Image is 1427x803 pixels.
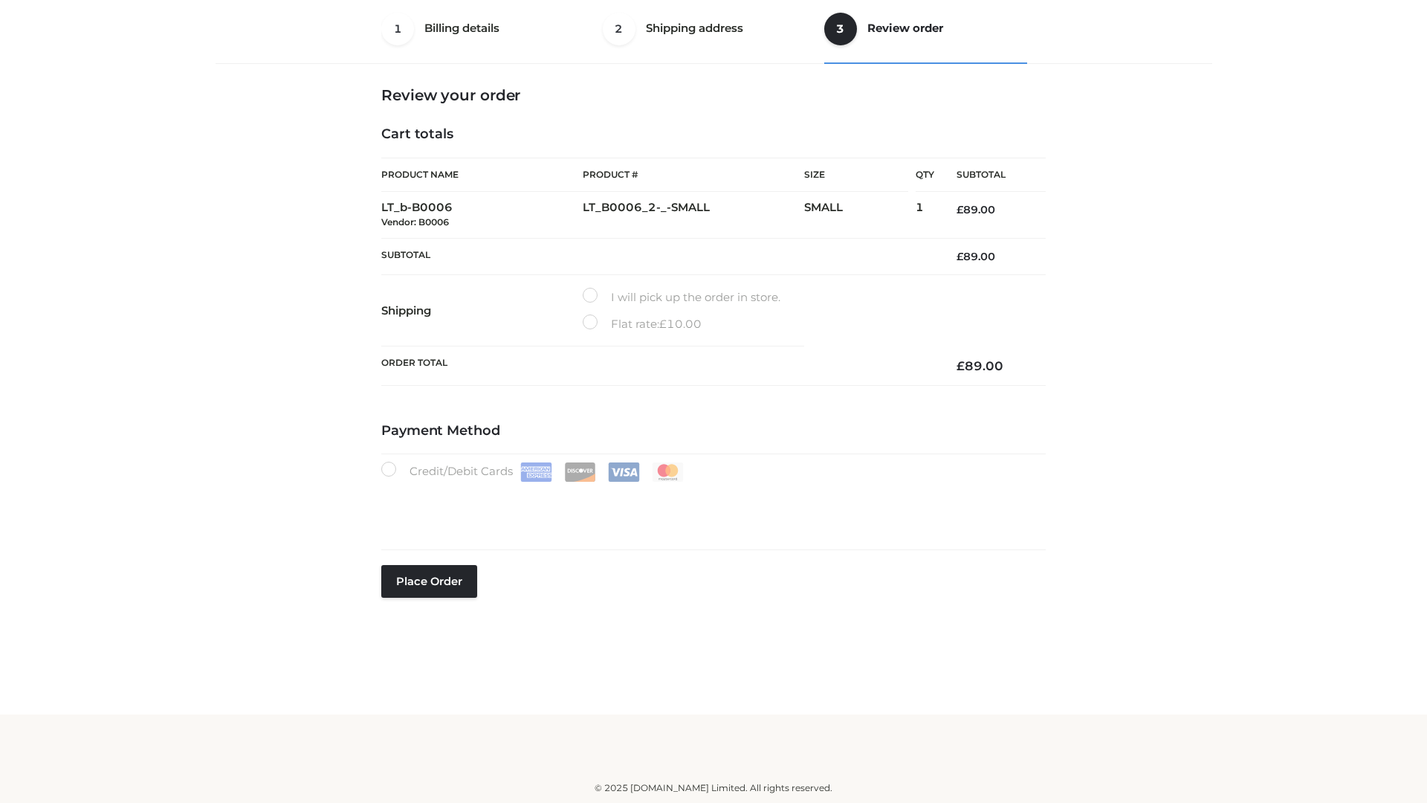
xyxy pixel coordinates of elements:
span: £ [957,358,965,373]
span: £ [957,203,963,216]
th: Subtotal [381,238,934,274]
label: I will pick up the order in store. [583,288,780,307]
label: Credit/Debit Cards [381,462,685,482]
th: Size [804,158,908,192]
bdi: 89.00 [957,203,995,216]
img: Discover [564,462,596,482]
span: £ [957,250,963,263]
h4: Payment Method [381,423,1046,439]
label: Flat rate: [583,315,702,334]
h4: Cart totals [381,126,1046,143]
td: LT_b-B0006 [381,192,583,239]
td: LT_B0006_2-_-SMALL [583,192,804,239]
th: Order Total [381,346,934,386]
img: Visa [608,462,640,482]
small: Vendor: B0006 [381,216,449,228]
td: SMALL [804,192,916,239]
td: 1 [916,192,934,239]
bdi: 10.00 [659,317,702,331]
th: Product # [583,158,804,192]
span: £ [659,317,667,331]
iframe: Secure payment input frame [378,479,1043,533]
th: Product Name [381,158,583,192]
bdi: 89.00 [957,358,1003,373]
div: © 2025 [DOMAIN_NAME] Limited. All rights reserved. [221,781,1206,796]
h3: Review your order [381,86,1046,104]
bdi: 89.00 [957,250,995,263]
th: Subtotal [934,158,1046,192]
img: Mastercard [652,462,684,482]
th: Shipping [381,275,583,346]
button: Place order [381,565,477,598]
th: Qty [916,158,934,192]
img: Amex [520,462,552,482]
